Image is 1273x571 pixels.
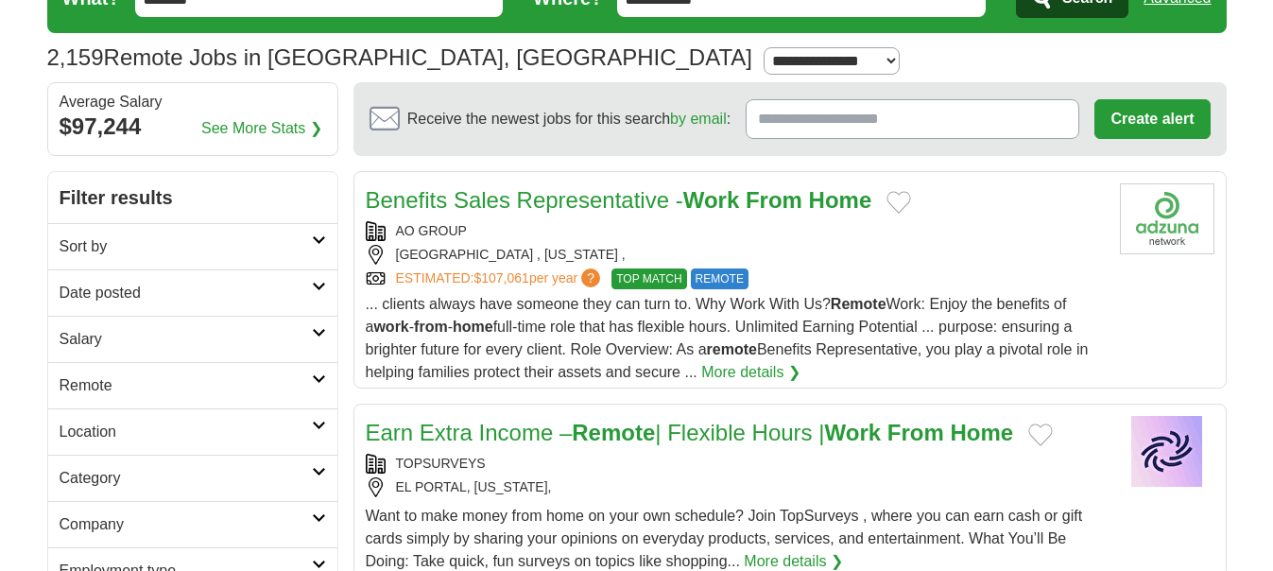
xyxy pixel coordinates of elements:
strong: From [887,420,944,445]
a: Sort by [48,223,337,269]
span: ... clients always have someone they can turn to. Why Work With Us? Work: Enjoy the benefits of a... [366,296,1089,380]
strong: Remote [831,296,886,312]
span: Want to make money from home on your own schedule? Join TopSurveys , where you can earn cash or g... [366,508,1083,569]
strong: remote [707,341,757,357]
h2: Filter results [48,172,337,223]
a: Category [48,455,337,501]
span: Receive the newest jobs for this search : [407,108,731,130]
h2: Location [60,421,312,443]
h2: Sort by [60,235,312,258]
h2: Date posted [60,282,312,304]
img: Company logo [1120,416,1214,487]
a: Company [48,501,337,547]
span: ? [581,268,600,287]
strong: Work [683,187,740,213]
strong: from [414,319,448,335]
div: Average Salary [60,95,326,110]
a: by email [670,111,727,127]
h2: Remote [60,374,312,397]
a: Benefits Sales Representative -Work From Home [366,187,872,213]
div: $97,244 [60,110,326,144]
strong: work [373,319,408,335]
a: See More Stats ❯ [201,117,322,140]
img: Company logo [1120,183,1214,254]
div: EL PORTAL, [US_STATE], [366,477,1105,497]
span: TOP MATCH [611,268,686,289]
h2: Category [60,467,312,490]
a: Date posted [48,269,337,316]
a: ESTIMATED:$107,061per year? [396,268,605,289]
strong: Remote [572,420,655,445]
div: AO GROUP [366,221,1105,241]
a: Remote [48,362,337,408]
div: [GEOGRAPHIC_DATA] , [US_STATE] , [366,245,1105,265]
div: TOPSURVEYS [366,454,1105,474]
a: More details ❯ [701,361,800,384]
h2: Company [60,513,312,536]
a: Salary [48,316,337,362]
button: Add to favorite jobs [1028,424,1053,446]
strong: home [453,319,493,335]
span: 2,159 [47,41,104,75]
strong: From [746,187,802,213]
span: REMOTE [691,268,748,289]
strong: Work [825,420,882,445]
strong: Home [809,187,872,213]
button: Create alert [1094,99,1210,139]
a: Earn Extra Income –Remote| Flexible Hours |Work From Home [366,420,1014,445]
a: Location [48,408,337,455]
h2: Salary [60,328,312,351]
h1: Remote Jobs in [GEOGRAPHIC_DATA], [GEOGRAPHIC_DATA] [47,44,752,70]
button: Add to favorite jobs [886,191,911,214]
span: $107,061 [473,270,528,285]
strong: Home [950,420,1013,445]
